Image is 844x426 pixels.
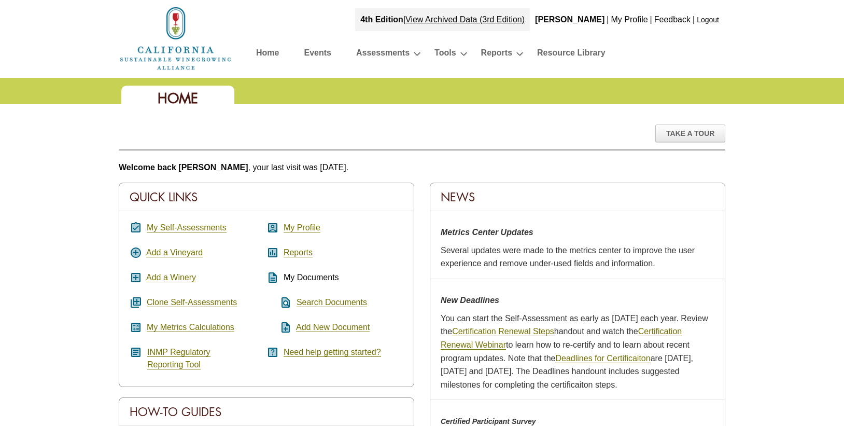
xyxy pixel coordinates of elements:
[119,183,414,211] div: Quick Links
[119,161,725,174] p: , your last visit was [DATE].
[355,8,530,31] div: |
[441,228,533,237] strong: Metrics Center Updates
[535,15,604,24] b: [PERSON_NAME]
[266,346,279,359] i: help_center
[430,183,725,211] div: News
[147,298,237,307] a: Clone Self-Assessments
[266,222,279,234] i: account_box
[147,348,210,369] a: INMP RegulatoryReporting Tool
[611,15,648,24] a: My Profile
[441,246,695,268] span: Several updates were made to the metrics center to improve the user experience and remove under-u...
[130,321,142,334] i: calculate
[146,248,203,257] a: Add a Vineyard
[284,223,320,232] a: My Profile
[697,16,719,24] a: Logout
[284,248,313,257] a: Reports
[266,321,292,334] i: note_add
[119,33,233,42] a: Home
[360,15,403,24] strong: 4th Edition
[481,46,512,64] a: Reports
[649,8,653,31] div: |
[441,296,499,305] strong: New Deadlines
[655,125,725,142] div: Take A Tour
[266,271,279,284] i: description
[441,312,714,392] p: You can start the Self-Assessment as early as [DATE] each year. Review the handout and watch the ...
[296,323,370,332] a: Add New Document
[146,273,196,282] a: Add a Winery
[266,296,292,309] i: find_in_page
[130,222,142,234] i: assignment_turned_in
[119,163,248,172] b: Welcome back [PERSON_NAME]
[555,354,650,363] a: Deadlines for Certificaiton
[356,46,410,64] a: Assessments
[284,348,381,357] a: Need help getting started?
[256,46,279,64] a: Home
[119,398,414,426] div: How-To Guides
[537,46,606,64] a: Resource Library
[654,15,691,24] a: Feedback
[692,8,696,31] div: |
[266,246,279,259] i: assessment
[130,296,142,309] i: queue
[147,323,234,332] a: My Metrics Calculations
[452,327,554,336] a: Certification Renewal Steps
[130,271,142,284] i: add_box
[441,417,536,425] em: Certified Participant Survey
[119,5,233,72] img: logo_cswa2x.png
[441,327,682,350] a: Certification Renewal Webinar
[434,46,456,64] a: Tools
[405,15,525,24] a: View Archived Data (3rd Edition)
[606,8,610,31] div: |
[130,346,142,359] i: article
[147,223,227,232] a: My Self-Assessments
[158,89,198,107] span: Home
[304,46,331,64] a: Events
[130,246,142,259] i: add_circle
[297,298,367,307] a: Search Documents
[284,273,339,282] span: My Documents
